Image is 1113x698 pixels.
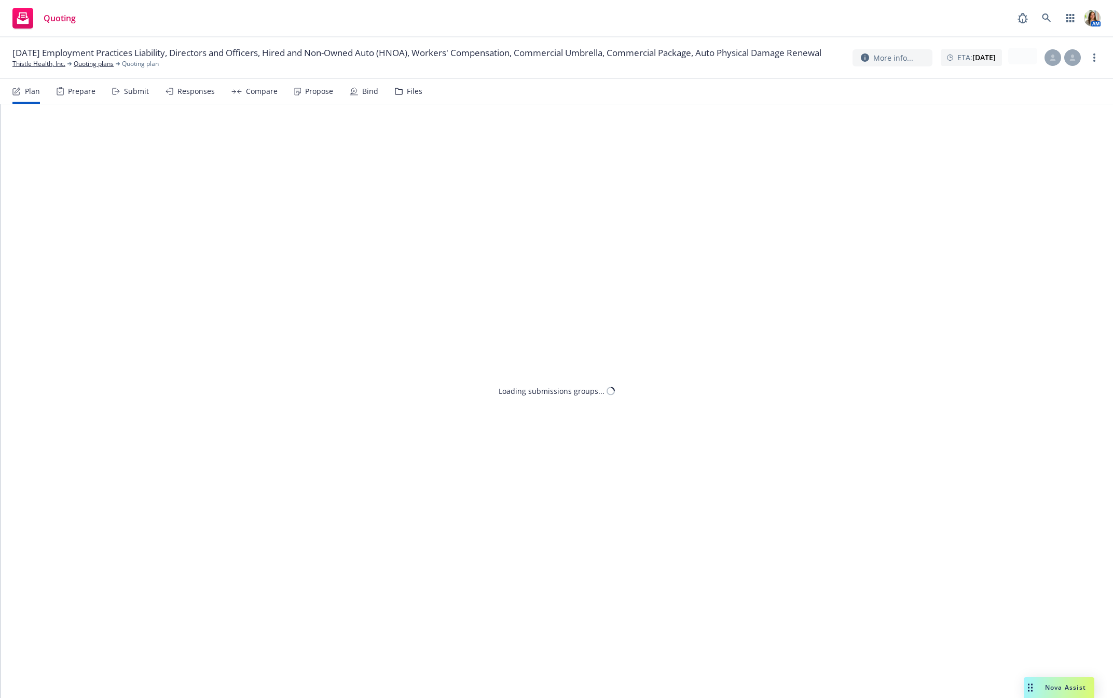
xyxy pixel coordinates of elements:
span: Quoting plan [122,59,159,69]
img: photo [1084,10,1101,26]
span: [DATE] Employment Practices Liability, Directors and Officers, Hired and Non-Owned Auto (HNOA), W... [12,47,821,59]
a: Report a Bug [1012,8,1033,29]
button: Nova Assist [1024,677,1094,698]
strong: [DATE] [972,52,996,62]
div: Compare [246,87,278,95]
div: Responses [177,87,215,95]
div: Plan [25,87,40,95]
div: Propose [305,87,333,95]
div: Bind [362,87,378,95]
div: Loading submissions groups... [499,386,604,396]
div: Submit [124,87,149,95]
a: Quoting [8,4,80,33]
a: Switch app [1060,8,1081,29]
span: Quoting [44,14,76,22]
button: More info... [853,49,932,66]
a: Quoting plans [74,59,114,69]
span: ETA : [957,52,996,63]
span: Nova Assist [1045,683,1086,692]
div: Prepare [68,87,95,95]
div: Files [407,87,422,95]
a: Search [1036,8,1057,29]
a: more [1088,51,1101,64]
span: More info... [873,52,913,63]
a: Thistle Health, Inc. [12,59,65,69]
div: Drag to move [1024,677,1037,698]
